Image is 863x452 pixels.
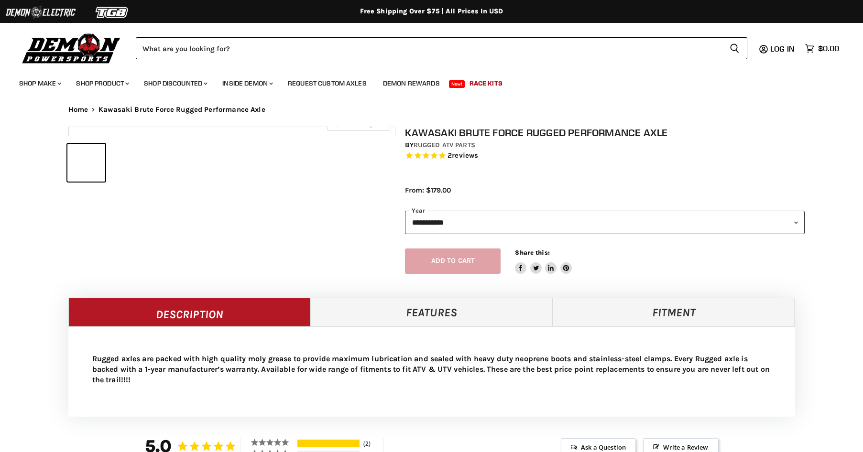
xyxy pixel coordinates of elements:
[98,106,265,114] span: Kawasaki Brute Force Rugged Performance Axle
[414,141,475,149] a: Rugged ATV Parts
[310,298,553,326] a: Features
[68,106,88,114] a: Home
[67,144,105,182] button: IMAGE thumbnail
[405,140,805,151] div: by
[92,354,771,385] p: Rugged axles are packed with high quality moly grease to provide maximum lubrication and sealed w...
[137,74,213,93] a: Shop Discounted
[361,440,381,448] div: 2
[405,186,451,194] span: From: $179.00
[332,120,385,128] span: Click to expand
[405,211,805,234] select: year
[297,440,360,447] div: 5-Star Ratings
[76,3,148,22] img: TGB Logo 2
[136,37,722,59] input: Search
[297,440,360,447] div: 100%
[68,298,311,326] a: Description
[5,3,76,22] img: Demon Electric Logo 2
[49,106,814,114] nav: Breadcrumbs
[49,7,814,16] div: Free Shipping Over $75 | All Prices In USD
[136,37,747,59] form: Product
[452,151,478,160] span: reviews
[722,37,747,59] button: Search
[12,70,837,93] ul: Main menu
[770,44,795,54] span: Log in
[448,151,478,160] span: 2 reviews
[515,248,572,274] aside: Share this:
[251,438,296,446] div: 5 ★
[462,74,510,93] a: Race Kits
[376,74,447,93] a: Demon Rewards
[405,127,805,139] h1: Kawasaki Brute Force Rugged Performance Axle
[69,74,135,93] a: Shop Product
[108,144,146,182] button: IMAGE thumbnail
[515,249,549,256] span: Share this:
[19,31,124,65] img: Demon Powersports
[215,74,279,93] a: Inside Demon
[766,44,800,53] a: Log in
[553,298,795,326] a: Fitment
[800,42,844,55] a: $0.00
[281,74,374,93] a: Request Custom Axles
[449,80,465,88] span: New!
[818,44,839,53] span: $0.00
[12,74,67,93] a: Shop Make
[405,151,805,161] span: Rated 5.0 out of 5 stars 2 reviews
